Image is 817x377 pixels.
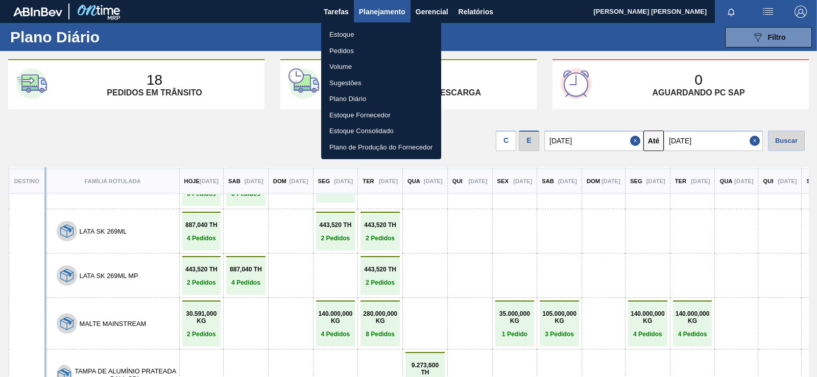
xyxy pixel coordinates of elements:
[321,91,441,107] a: Plano Diário
[321,123,441,139] a: Estoque Consolidado
[321,75,441,91] a: Sugestões
[321,59,441,75] a: Volume
[321,107,441,123] a: Estoque Fornecedor
[321,43,441,59] a: Pedidos
[321,27,441,43] a: Estoque
[321,139,441,156] a: Plano de Produção do Fornecedor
